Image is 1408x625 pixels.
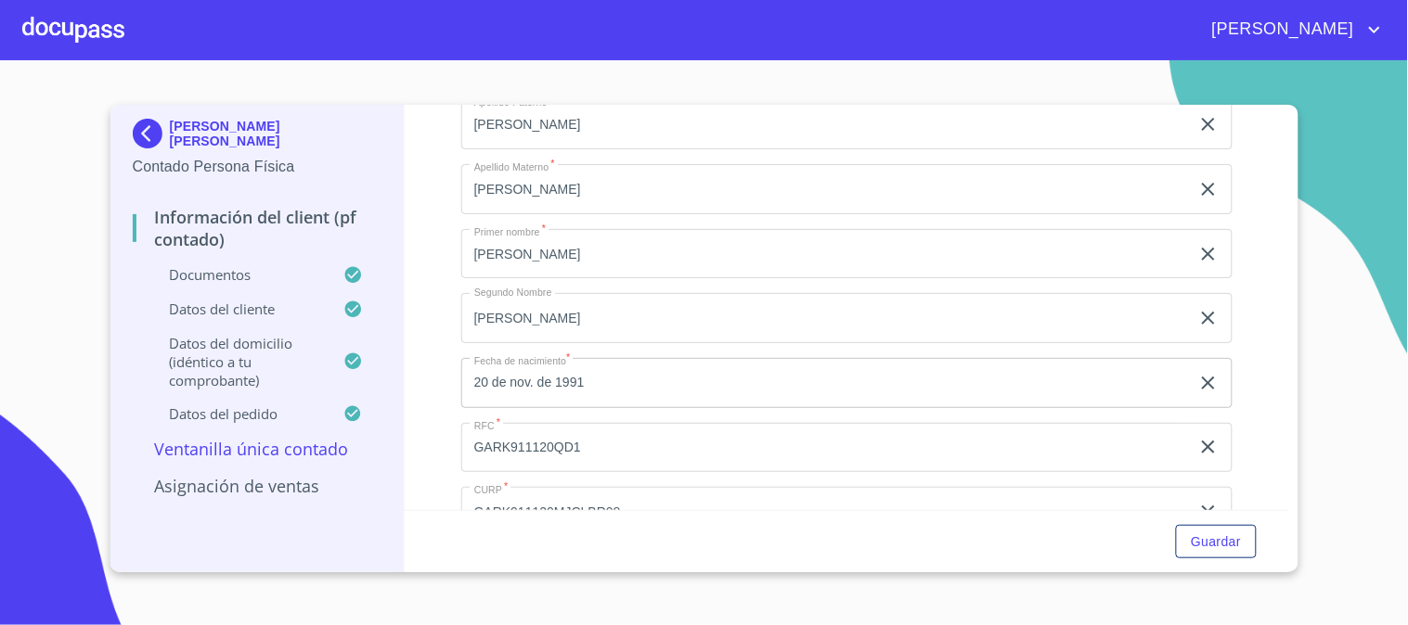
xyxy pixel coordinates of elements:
span: Guardar [1191,530,1241,554]
p: Información del Client (PF contado) [133,206,382,250]
button: Guardar [1176,525,1256,559]
button: clear input [1197,243,1220,265]
p: Ventanilla única contado [133,438,382,460]
p: Datos del pedido [133,404,344,423]
span: [PERSON_NAME] [1198,15,1363,45]
img: Docupass spot blue [133,119,170,148]
button: clear input [1197,436,1220,458]
p: Datos del cliente [133,300,344,318]
p: Asignación de Ventas [133,475,382,497]
button: clear input [1197,178,1220,200]
button: clear input [1197,501,1220,523]
p: Documentos [133,265,344,284]
button: account of current user [1198,15,1386,45]
p: Datos del domicilio (idéntico a tu comprobante) [133,334,344,389]
button: clear input [1197,113,1220,135]
div: [PERSON_NAME] [PERSON_NAME] [133,119,382,156]
p: [PERSON_NAME] [PERSON_NAME] [170,119,382,148]
p: Contado Persona Física [133,156,382,178]
button: clear input [1197,307,1220,329]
